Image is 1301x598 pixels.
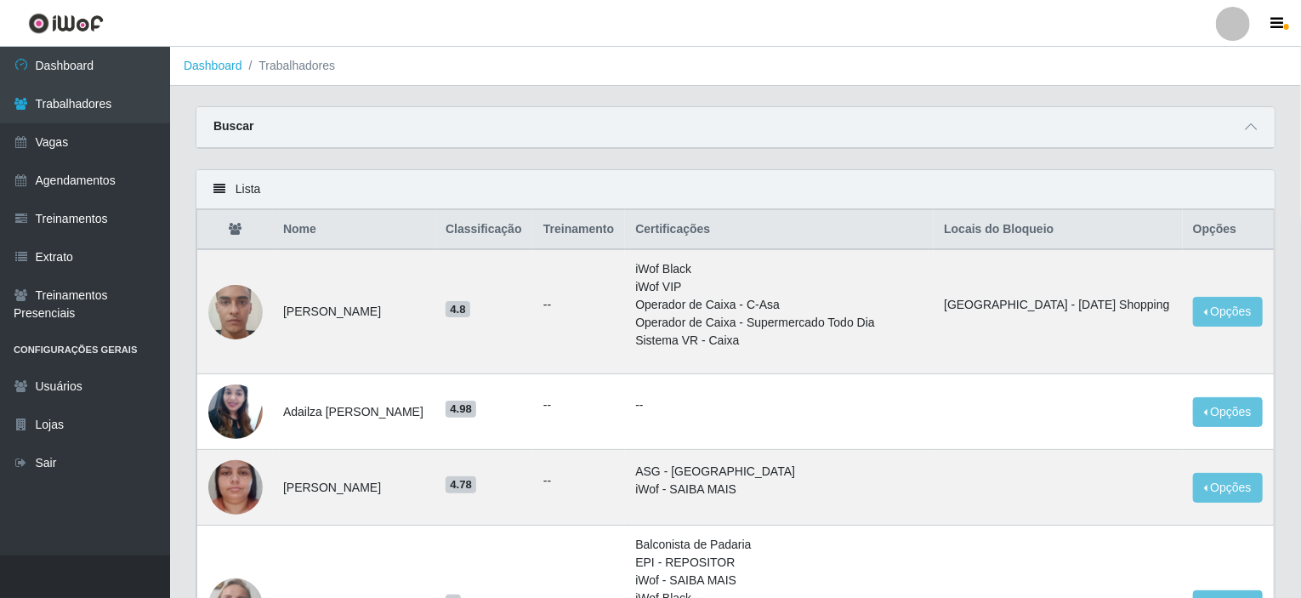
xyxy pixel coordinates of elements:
[1193,297,1263,327] button: Opções
[543,296,615,314] ul: --
[184,59,242,72] a: Dashboard
[208,439,263,536] img: 1752158526360.jpeg
[635,296,923,314] li: Operador de Caixa - C-Asa
[213,119,253,133] strong: Buscar
[446,476,476,493] span: 4.78
[635,481,923,498] li: iWof - SAIBA MAIS
[1183,210,1275,250] th: Opções
[944,296,1173,314] li: [GEOGRAPHIC_DATA] - [DATE] Shopping
[543,472,615,490] ul: --
[208,264,263,361] img: 1737053662969.jpeg
[28,13,104,34] img: CoreUI Logo
[208,376,263,447] img: 1740184357298.jpeg
[635,332,923,350] li: Sistema VR - Caixa
[635,572,923,589] li: iWof - SAIBA MAIS
[543,396,615,414] ul: --
[273,210,435,250] th: Nome
[1193,473,1263,503] button: Opções
[446,301,470,318] span: 4.8
[273,450,435,526] td: [PERSON_NAME]
[273,249,435,374] td: [PERSON_NAME]
[435,210,533,250] th: Classificação
[635,396,923,414] p: --
[635,314,923,332] li: Operador de Caixa - Supermercado Todo Dia
[635,536,923,554] li: Balconista de Padaria
[1193,397,1263,427] button: Opções
[635,278,923,296] li: iWof VIP
[196,170,1275,209] div: Lista
[242,57,336,75] li: Trabalhadores
[273,374,435,450] td: Adailza [PERSON_NAME]
[625,210,934,250] th: Certificações
[934,210,1183,250] th: Locais do Bloqueio
[533,210,625,250] th: Treinamento
[635,463,923,481] li: ASG - [GEOGRAPHIC_DATA]
[635,554,923,572] li: EPI - REPOSITOR
[635,260,923,278] li: iWof Black
[170,47,1301,86] nav: breadcrumb
[446,401,476,418] span: 4.98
